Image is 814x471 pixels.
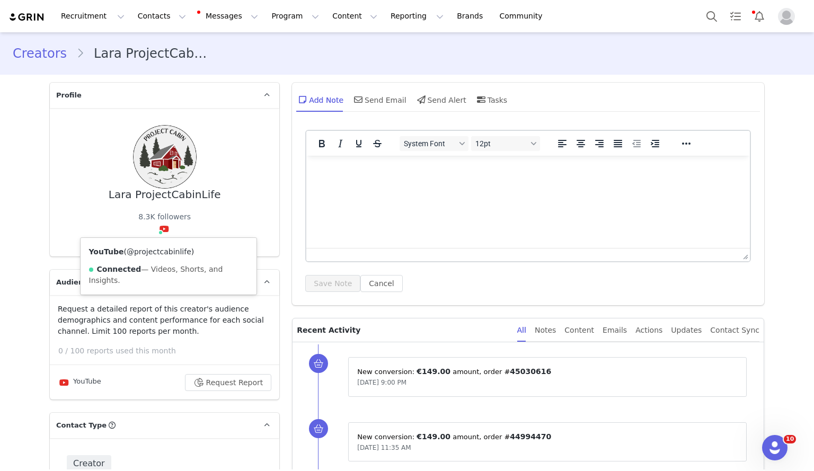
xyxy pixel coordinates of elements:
span: €149.00 [417,432,450,441]
span: — Videos, Shorts, and Insights. [89,265,223,285]
div: Updates [671,318,702,342]
div: Send Alert [415,87,466,112]
button: Italic [331,136,349,151]
a: Creators [13,44,76,63]
div: 8.3K followers [138,211,191,223]
span: €149.00 [417,367,450,376]
button: Content [326,4,384,28]
button: Increase indent [646,136,664,151]
button: Reveal or hide additional toolbar items [677,136,695,151]
button: Justify [609,136,627,151]
span: 10 [784,435,796,443]
strong: Connected [97,265,141,273]
button: Fonts [400,136,468,151]
span: System Font [404,139,456,148]
button: Cancel [360,275,402,292]
iframe: Intercom live chat [762,435,788,460]
span: Contact Type [56,420,107,431]
p: Recent Activity [297,318,508,342]
button: Contacts [131,4,192,28]
a: Brands [450,4,492,28]
button: Reporting [384,4,450,28]
button: Request Report [185,374,272,391]
button: Recruitment [55,4,131,28]
img: 5a7712e3-846f-434a-80d4-f7413141edf5.jpg [133,125,197,189]
button: Underline [350,136,368,151]
span: ( ) [123,247,194,256]
span: 44994470 [510,432,551,441]
div: Emails [603,318,627,342]
button: Notifications [748,4,771,28]
div: Notes [535,318,556,342]
strong: YouTube [89,247,124,256]
a: Tasks [724,4,747,28]
div: Content [564,318,594,342]
img: placeholder-profile.jpg [778,8,795,25]
div: Send Email [352,87,406,112]
button: Decrease indent [627,136,645,151]
div: All [517,318,526,342]
button: Profile [772,8,806,25]
img: grin logo [8,12,46,22]
button: Bold [313,136,331,151]
div: Press the Up and Down arrow keys to resize the editor. [739,248,750,261]
div: Add Note [296,87,343,112]
a: @projectcabinlife [127,247,191,256]
p: 0 / 100 reports used this month [58,345,279,357]
div: YouTube [58,376,101,389]
p: New conversion: ⁨ ⁩ amount⁨⁩⁨, order #⁨ ⁩⁩ [357,431,738,442]
div: Lara ProjectCabinLife [109,189,221,201]
span: Profile [56,90,82,101]
div: Tasks [475,87,508,112]
div: Contact Sync [710,318,759,342]
div: Actions [635,318,662,342]
button: Align right [590,136,608,151]
span: 12pt [475,139,527,148]
p: New conversion: ⁨ ⁩ amount⁨⁩⁨, order #⁨ ⁩⁩ [357,366,738,377]
button: Program [265,4,325,28]
button: Strikethrough [368,136,386,151]
button: Messages [193,4,264,28]
button: Search [700,4,723,28]
span: [DATE] 9:00 PM [357,379,406,386]
span: 45030616 [510,367,551,376]
span: Audience Reports [56,277,125,288]
iframe: Rich Text Area [306,156,750,248]
button: Save Note [305,275,360,292]
a: Community [493,4,554,28]
button: Align center [572,136,590,151]
span: [DATE] 11:35 AM [357,444,411,451]
button: Font sizes [471,136,540,151]
p: Request a detailed report of this creator's audience demographics and content performance for eac... [58,304,271,337]
button: Align left [553,136,571,151]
